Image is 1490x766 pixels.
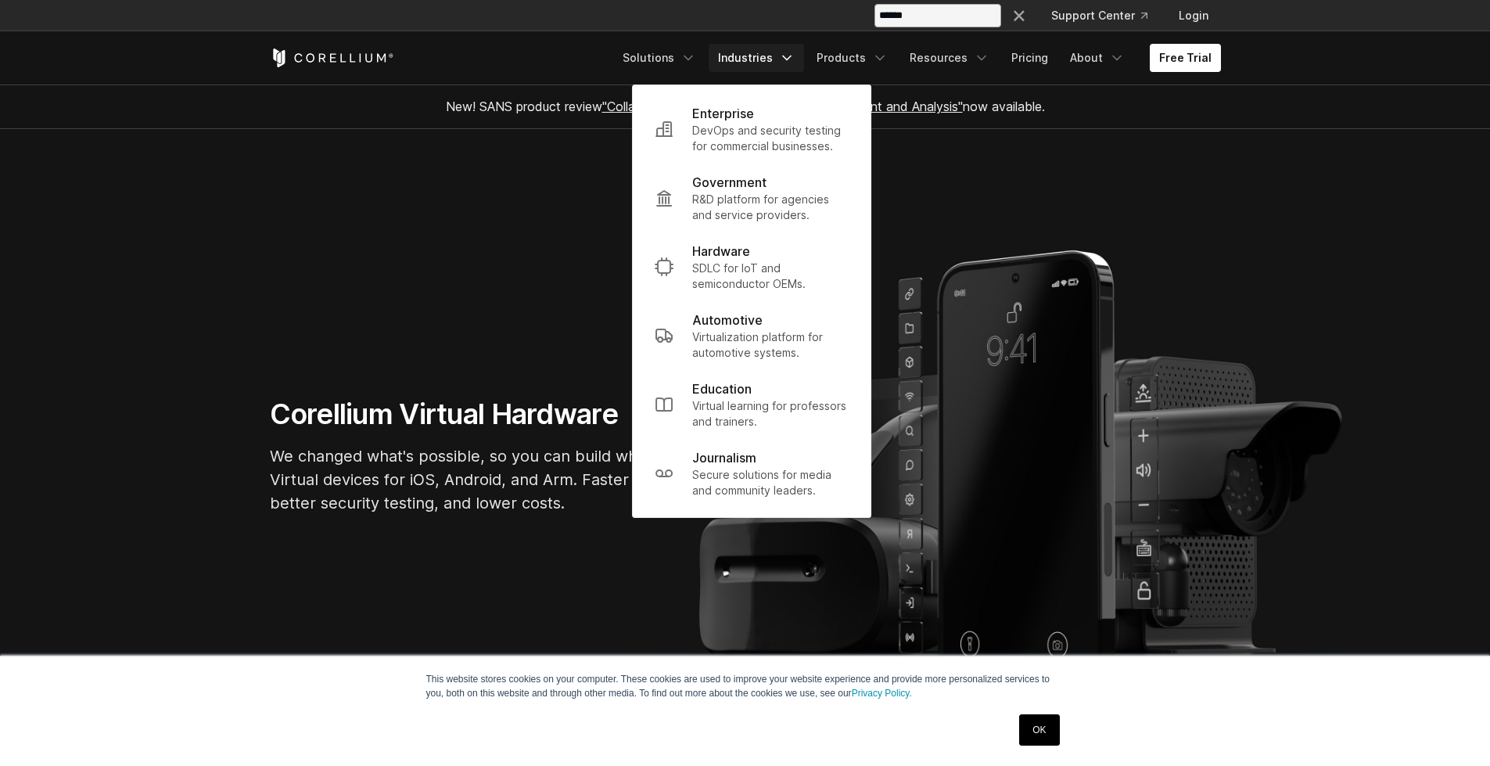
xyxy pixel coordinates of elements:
a: Corellium Home [270,49,394,67]
p: We changed what's possible, so you can build what's next. Virtual devices for iOS, Android, and A... [270,444,739,515]
a: Solutions [613,44,706,72]
a: Hardware SDLC for IoT and semiconductor OEMs. [642,232,861,301]
p: Virtualization platform for automotive systems. [692,329,849,361]
a: About [1061,44,1134,72]
p: DevOps and security testing for commercial businesses. [692,123,849,154]
p: R&D platform for agencies and service providers. [692,192,849,223]
div: Navigation Menu [992,2,1221,30]
a: Journalism Secure solutions for media and community leaders. [642,439,861,508]
h1: Corellium Virtual Hardware [270,397,739,432]
div: Navigation Menu [613,44,1221,72]
p: Government [692,173,767,192]
a: Education Virtual learning for professors and trainers. [642,370,861,439]
a: OK [1019,714,1059,746]
span: New! SANS product review now available. [446,99,1045,114]
p: Journalism [692,448,756,467]
p: SDLC for IoT and semiconductor OEMs. [692,261,849,292]
a: Privacy Policy. [852,688,912,699]
p: Education [692,379,752,398]
a: Enterprise DevOps and security testing for commercial businesses. [642,95,861,164]
p: Virtual learning for professors and trainers. [692,398,849,430]
a: Products [807,44,897,72]
a: Automotive Virtualization platform for automotive systems. [642,301,861,370]
a: Support Center [1039,2,1160,30]
a: Pricing [1002,44,1057,72]
p: This website stores cookies on your computer. These cookies are used to improve your website expe... [426,672,1065,700]
p: Hardware [692,242,750,261]
div: × [1011,2,1027,26]
a: Resources [900,44,999,72]
p: Enterprise [692,104,754,123]
p: Secure solutions for media and community leaders. [692,467,849,498]
a: Login [1166,2,1221,30]
a: Industries [709,44,804,72]
p: Automotive [692,311,763,329]
a: Government R&D platform for agencies and service providers. [642,164,861,232]
button: Search [1004,2,1032,30]
a: "Collaborative Mobile App Security Development and Analysis" [602,99,963,114]
a: Free Trial [1150,44,1221,72]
